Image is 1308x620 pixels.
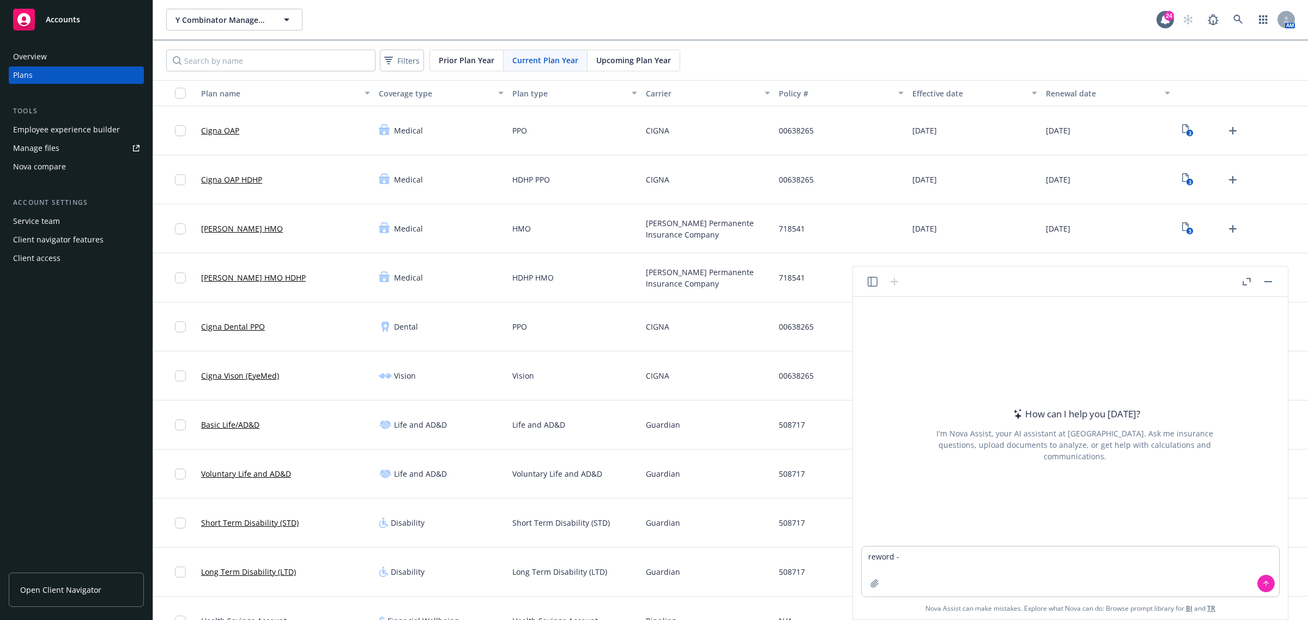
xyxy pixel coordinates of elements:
span: Current Plan Year [512,54,578,66]
a: Employee experience builder [9,121,144,138]
span: 508717 [779,566,805,578]
span: Long Term Disability (LTD) [512,566,607,578]
input: Toggle Row Selected [175,567,186,578]
span: 00638265 [779,370,814,381]
span: CIGNA [646,125,669,136]
input: Toggle Row Selected [175,420,186,430]
a: Start snowing [1177,9,1199,31]
text: 3 [1188,179,1191,186]
div: Employee experience builder [13,121,120,138]
a: [PERSON_NAME] HMO [201,223,283,234]
a: Short Term Disability (STD) [201,517,299,528]
a: Client navigator features [9,231,144,248]
button: Effective date [908,80,1041,106]
input: Select all [175,88,186,99]
button: Plan type [508,80,641,106]
a: Long Term Disability (LTD) [201,566,296,578]
div: Plan name [201,88,358,99]
a: View Plan Documents [1179,171,1196,189]
input: Toggle Row Selected [175,272,186,283]
div: 24 [1164,11,1174,21]
span: 508717 [779,419,805,430]
span: 718541 [779,223,805,234]
button: Y Combinator Management, LLC [166,9,302,31]
div: Client access [13,250,60,267]
div: Account settings [9,197,144,208]
span: 508717 [779,517,805,528]
span: Medical [394,223,423,234]
span: [DATE] [1046,125,1070,136]
span: 718541 [779,272,805,283]
a: Cigna OAP [201,125,239,136]
a: Manage files [9,139,144,157]
span: Prior Plan Year [439,54,494,66]
span: [PERSON_NAME] Permanente Insurance Company [646,266,771,289]
div: Client navigator features [13,231,104,248]
a: Upload Plan Documents [1224,122,1242,139]
span: Upcoming Plan Year [596,54,671,66]
a: [PERSON_NAME] HMO HDHP [201,272,306,283]
div: Renewal date [1046,88,1159,99]
a: Plans [9,66,144,84]
div: Carrier [646,88,759,99]
span: Dental [394,321,418,332]
button: Policy # [774,80,908,106]
div: Service team [13,212,60,230]
input: Toggle Row Selected [175,125,186,136]
a: Service team [9,212,144,230]
span: CIGNA [646,174,669,185]
a: Report a Bug [1202,9,1224,31]
span: Life and AD&D [394,419,447,430]
textarea: reword - [862,546,1279,597]
span: [PERSON_NAME] Permanente Insurance Company [646,217,771,240]
text: 3 [1188,130,1191,137]
div: Overview [13,48,47,65]
input: Search by name [166,50,376,71]
span: 00638265 [779,321,814,332]
span: Guardian [646,566,680,578]
span: CIGNA [646,370,669,381]
span: Disability [391,517,425,528]
a: Accounts [9,4,144,35]
text: 5 [1188,228,1191,235]
div: Plans [13,66,33,84]
span: Nova Assist can make mistakes. Explore what Nova can do: Browse prompt library for and [925,597,1215,619]
div: Plan type [512,88,625,99]
a: Nova compare [9,158,144,175]
input: Toggle Row Selected [175,518,186,528]
button: Plan name [197,80,374,106]
input: Toggle Row Selected [175,321,186,332]
span: [DATE] [912,125,937,136]
a: Client access [9,250,144,267]
button: Filters [380,50,424,71]
span: Filters [382,53,422,69]
div: Tools [9,106,144,117]
input: Toggle Row Selected [175,370,186,381]
button: Renewal date [1041,80,1175,106]
div: How can I help you [DATE]? [1010,407,1140,421]
a: TR [1207,604,1215,613]
a: View Plan Documents [1179,220,1196,238]
a: Cigna Dental PPO [201,321,265,332]
span: Filters [397,55,420,66]
span: Medical [394,272,423,283]
span: Guardian [646,517,680,528]
button: Carrier [641,80,775,106]
div: Policy # [779,88,892,99]
span: Y Combinator Management, LLC [175,14,270,26]
input: Toggle Row Selected [175,174,186,185]
button: Coverage type [374,80,508,106]
span: Short Term Disability (STD) [512,517,610,528]
a: BI [1186,604,1192,613]
span: 00638265 [779,125,814,136]
span: HDHP HMO [512,272,554,283]
a: Basic Life/AD&D [201,419,259,430]
span: Accounts [46,15,80,24]
div: Effective date [912,88,1025,99]
a: Switch app [1252,9,1274,31]
span: [DATE] [912,223,937,234]
span: Medical [394,125,423,136]
a: Search [1227,9,1249,31]
input: Toggle Row Selected [175,469,186,479]
span: Voluntary Life and AD&D [512,468,602,479]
